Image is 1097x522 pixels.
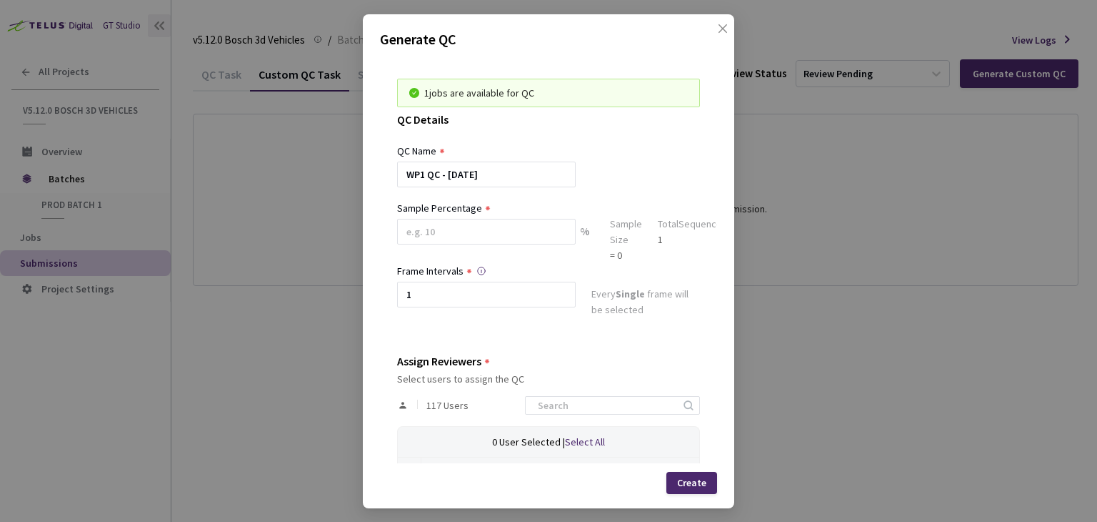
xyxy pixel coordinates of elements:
span: Select All [565,435,605,448]
th: User [421,458,700,486]
div: Assign Reviewers [397,355,481,368]
span: 117 Users [426,400,469,411]
div: Create [677,477,706,488]
div: QC Details [397,113,700,143]
div: Select users to assign the QC [397,373,700,385]
div: % [576,219,594,263]
p: Generate QC [380,29,717,50]
span: close [717,23,728,63]
span: 0 User Selected | [492,435,565,448]
div: 1 jobs are available for QC [424,85,688,101]
input: Enter frame interval [397,282,576,307]
div: QC Name [397,143,436,159]
button: Close [703,23,726,46]
div: Sample Size [610,216,642,247]
div: Frame Intervals [397,263,464,279]
strong: Single [616,287,645,300]
div: = 0 [610,247,642,263]
input: e.g. 10 [397,219,576,245]
div: Sample Percentage [397,200,482,216]
div: Every frame will be selected [591,286,700,320]
div: 1 [658,232,727,247]
input: Search [529,397,681,414]
span: check-circle [409,88,419,98]
div: Total Sequences [658,216,727,232]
